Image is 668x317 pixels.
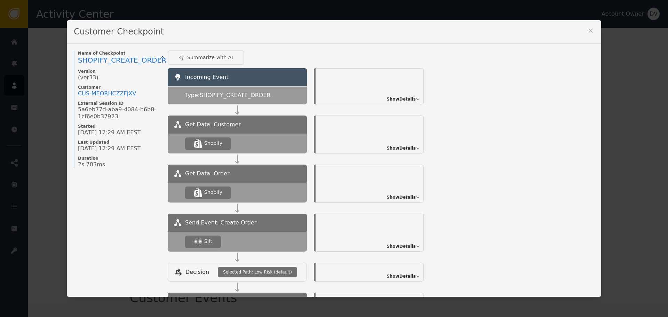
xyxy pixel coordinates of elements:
span: Version [78,69,161,74]
span: Incoming Event [185,74,229,80]
span: Started [78,124,161,129]
span: SHOPIFY_CREATE_ORDER [78,56,166,64]
div: Sift [204,238,212,245]
span: Show Details [387,243,416,249]
span: 5a6eb77d-aba9-4084-b6b8-1cf6e0b37923 [78,106,161,120]
div: Shopify [204,140,222,147]
div: CUS- MEORHCZZFJXV [78,90,136,97]
span: Send Event: Create Order [185,219,256,227]
span: Show Details [387,273,416,279]
span: Selected Path: Low Risk (default) [223,269,292,275]
div: Customer Checkpoint [67,20,601,43]
span: Type: SHOPIFY_CREATE_ORDER [185,91,271,100]
span: Get Data: Customer [185,120,241,129]
span: Name of Checkpoint [78,50,161,56]
span: Show Details [387,145,416,151]
span: Last Updated [78,140,161,145]
span: [DATE] 12:29 AM EEST [78,129,141,136]
button: Summarize with AI [168,50,244,65]
a: CUS-MEORHCZZFJXV [78,90,136,97]
div: Shopify [204,189,222,196]
span: Duration [78,156,161,161]
a: SHOPIFY_CREATE_ORDER [78,56,161,65]
span: Customer [78,85,161,90]
span: Show Details [387,96,416,102]
div: Summarize with AI [179,54,233,61]
span: Show Details [387,194,416,200]
span: [DATE] 12:29 AM EEST [78,145,141,152]
span: External Session ID [78,101,161,106]
span: 2s 703ms [78,161,105,168]
span: Get Data: Order [185,169,230,178]
span: Decision [185,268,209,276]
span: (ver 33 ) [78,74,98,81]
